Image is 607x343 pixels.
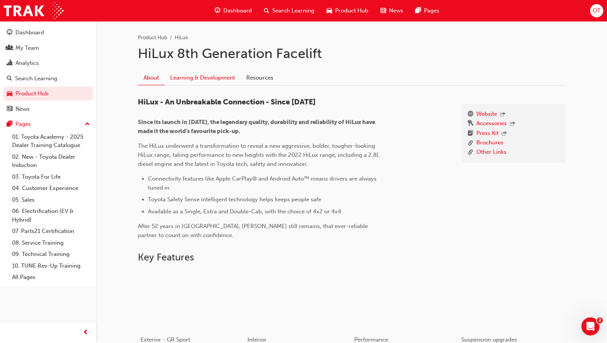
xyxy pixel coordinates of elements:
[7,90,12,97] span: car-icon
[468,119,473,129] span: keys-icon
[3,87,93,101] a: Product Hub
[9,225,93,237] a: 07. Parts21 Certification
[424,6,439,15] span: Pages
[7,121,12,128] span: pages-icon
[223,6,252,15] span: Dashboard
[7,45,12,52] span: people-icon
[476,148,506,157] a: Other Links
[415,6,421,15] span: pages-icon
[3,72,93,86] a: Search Learning
[15,105,30,113] div: News
[85,119,90,129] span: up-icon
[9,151,93,171] a: 02. New - Toyota Dealer Induction
[272,6,314,15] span: Search Learning
[15,44,39,52] div: My Team
[476,110,497,119] a: Website
[148,175,378,191] span: Connectivity features like Apple CarPlay® and Android Auto™ means drivers are always tuned in
[335,6,368,15] span: Product Hub
[3,56,93,70] a: Analytics
[264,6,269,15] span: search-icon
[510,121,515,127] span: outbound-icon
[9,248,93,260] a: 09. Technical Training
[476,119,507,129] a: Accessories
[148,208,341,215] span: Available as a Single, Extra and Double-Cab, with the choice of 4x2 or 4x4
[3,26,93,40] a: Dashboard
[138,70,165,85] a: About
[3,41,93,55] a: My Team
[581,317,599,335] iframe: Intercom live chat
[320,3,374,18] a: car-iconProduct Hub
[468,110,473,119] span: www-icon
[468,129,473,139] span: booktick-icon
[3,117,93,131] button: Pages
[593,6,601,15] span: OT
[138,45,566,62] h1: HiLux 8th Generation Facelift
[7,75,12,82] span: search-icon
[461,336,517,343] span: Suspension upgrades
[409,3,445,18] a: pages-iconPages
[380,6,386,15] span: news-icon
[9,205,93,225] a: 06. Electrification (EV & Hybrid)
[175,34,188,42] li: HiLux
[374,3,409,18] a: news-iconNews
[83,328,88,337] span: prev-icon
[590,4,603,17] button: OT
[15,59,39,67] div: Analytics
[9,182,93,194] a: 04. Customer Experience
[138,142,381,167] span: The HiLux underwent a transformation to reveal a new aggressive, bolder, tougher-looking HiLux ra...
[9,194,93,206] a: 05. Sales
[165,70,241,85] a: Learning & Development
[247,336,267,343] span: Interior
[4,2,64,19] img: Trak
[476,129,499,139] a: Press Kit
[215,6,220,15] span: guage-icon
[138,98,316,106] span: HiLux - An Unbreakable Connection - Since [DATE]
[468,148,473,157] span: link-icon
[138,251,566,263] h2: Key Features
[9,260,93,272] a: 10. TUNE Rev-Up Training
[9,131,93,151] a: 01. Toyota Academy - 2025 Dealer Training Catalogue
[468,138,473,148] span: link-icon
[597,317,603,323] span: 2
[138,119,376,135] span: Since its launch in [DATE], the legendary quality, durability and reliability of HiLux have made ...
[3,102,93,116] a: News
[140,336,190,343] span: Exterior - GR Sport
[209,3,258,18] a: guage-iconDashboard
[241,70,279,85] a: Resources
[476,138,503,148] a: Brochures
[258,3,320,18] a: search-iconSearch Learning
[3,24,93,117] button: DashboardMy TeamAnalyticsSearch LearningProduct HubNews
[9,171,93,183] a: 03. Toyota For Life
[138,34,167,41] a: Product Hub
[389,6,403,15] span: News
[15,28,44,37] div: Dashboard
[148,196,321,203] span: Toyota Safety Sense intelligent technology helps keeps people safe
[9,237,93,249] a: 08. Service Training
[500,112,505,118] span: outbound-icon
[502,131,507,137] span: outbound-icon
[7,60,12,67] span: chart-icon
[7,29,12,36] span: guage-icon
[15,120,31,129] div: Pages
[9,271,93,283] a: All Pages
[326,6,332,15] span: car-icon
[138,223,369,239] span: After 52 years in [GEOGRAPHIC_DATA], [PERSON_NAME] still remains, that ever-reliable partner to c...
[15,74,57,83] div: Search Learning
[354,336,388,343] span: Performance
[7,106,12,113] span: news-icon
